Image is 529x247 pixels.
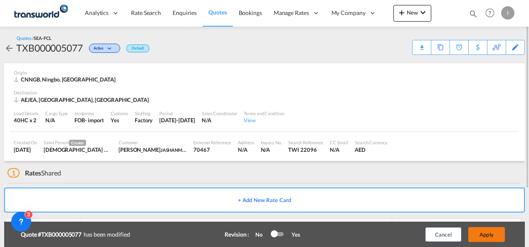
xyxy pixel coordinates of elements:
button: icon-plus 400-fgNewicon-chevron-down [393,5,431,22]
div: Irishi Kiran [44,146,112,153]
div: Destination [14,89,515,96]
span: Rate Search [131,9,161,16]
div: Quotes /SEA-FCL [17,35,52,41]
div: Origin [14,69,515,76]
span: Help [483,6,497,20]
div: Incoterms [74,110,104,116]
md-icon: icon-chevron-down [106,47,116,51]
div: AED [355,146,388,153]
span: Active [94,46,106,54]
div: icon-magnify [469,9,478,22]
span: Quotes [208,9,227,16]
div: Help [483,6,501,21]
div: - import [85,116,104,124]
span: JASHANMAL NATIONAL [DOMAIN_NAME] [161,146,249,153]
div: Sales Person [44,139,112,146]
span: New [397,9,428,16]
div: Search Reference [288,139,323,146]
div: Load Details [14,110,39,116]
div: I [501,6,514,20]
div: Terms and Condition [244,110,284,116]
div: Quote PDF is not available at this time [417,40,427,48]
div: Change Status Here [89,44,120,53]
div: 31 Oct 2025 [159,116,195,124]
button: Cancel [425,227,462,242]
button: + Add New Rate Card [4,188,525,212]
b: Quote #TXB000005077 [21,230,84,239]
div: Yes [283,231,300,238]
div: Abdul Shereef [119,146,187,153]
div: Search Currency [355,139,388,146]
div: 40HC x 2 [14,116,39,124]
div: External Reference [193,139,231,146]
div: AEJEA, Jebel Ali, Middle East [14,96,151,104]
div: Address [238,139,254,146]
div: No [251,231,271,238]
md-icon: icon-download [417,42,427,48]
span: My Company [331,9,366,17]
span: Manage Rates [274,9,309,17]
div: Stuffing [135,110,153,116]
div: FOB [74,116,85,124]
div: TXB000005077 [16,41,83,54]
div: Default [126,44,149,52]
span: CNNGB, Ningbo, [GEOGRAPHIC_DATA] [21,76,116,83]
div: N/A [238,146,254,153]
div: 70467 [193,146,231,153]
div: N/A [45,116,68,124]
div: Shared [7,168,61,178]
md-icon: icon-plus 400-fg [397,7,407,17]
div: Cargo Type [45,110,68,116]
md-icon: icon-magnify [469,9,478,18]
div: CC Email [330,139,348,146]
span: Analytics [85,9,109,17]
div: 14 Oct 2025 [14,146,37,153]
div: Sales Coordinator [202,110,237,116]
div: TWI 22096 [288,146,323,153]
div: N/A [330,146,348,153]
span: 1 [7,168,20,178]
span: Enquiries [173,9,197,16]
md-icon: icon-arrow-left [4,43,14,53]
span: Bookings [239,9,262,16]
div: Revision : [225,230,249,239]
div: View [244,116,284,124]
md-icon: icon-chevron-down [418,7,428,17]
div: CNNGB, Ningbo, Asia Pacific [14,76,118,83]
div: has been modified [21,228,216,241]
div: Customer [119,139,187,146]
div: N/A [202,116,237,124]
div: Yes [111,116,128,124]
span: Rates [25,169,42,177]
div: N/A [261,146,282,153]
div: Customs [111,110,128,116]
img: f753ae806dec11f0841701cdfdf085c0.png [12,4,69,22]
div: icon-arrow-left [4,41,16,54]
span: Creator [69,140,86,146]
div: Period [159,110,195,116]
div: Created On [14,139,37,146]
div: Change Status Here [83,41,122,54]
span: SEA-FCL [34,35,51,41]
div: Inquiry No. [261,139,282,146]
button: Apply [468,227,505,242]
div: Factory Stuffing [135,116,153,124]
